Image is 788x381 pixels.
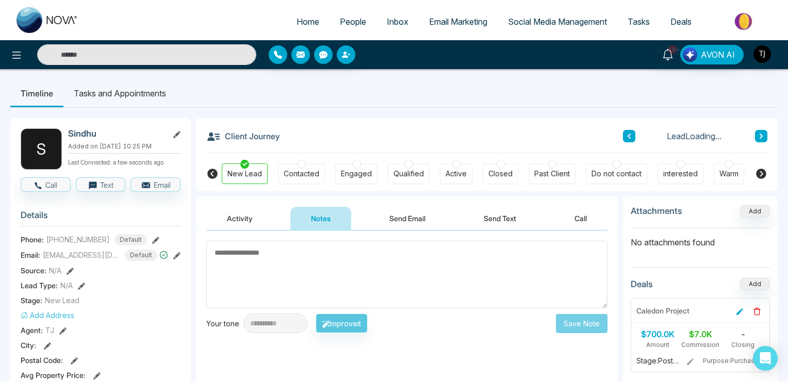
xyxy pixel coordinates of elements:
div: Past Client [534,169,570,179]
div: Active [446,169,467,179]
span: AVON AI [701,48,735,61]
span: New Lead [45,295,79,306]
span: Agent: [21,325,43,336]
a: Email Marketing [419,12,498,31]
a: Deals [660,12,702,31]
div: Closed [488,169,513,179]
div: Contacted [284,169,319,179]
span: TJ [45,325,54,336]
button: Email [130,177,180,192]
div: Qualified [393,169,424,179]
span: Inbox [387,16,408,27]
img: Nova CRM Logo [17,7,78,33]
div: New Lead [227,169,262,179]
span: Default [114,234,147,245]
div: Amount [636,340,679,350]
button: Text [76,177,126,192]
button: Send Text [463,207,537,230]
h3: Client Journey [206,128,280,144]
button: Call [21,177,71,192]
span: Tasks [628,16,650,27]
span: N/A [60,280,73,291]
span: City : [21,340,36,351]
div: Engaged [341,169,372,179]
span: Social Media Management [508,16,607,27]
a: 10+ [655,45,680,63]
div: Commission [679,340,722,350]
div: Closing [721,340,764,350]
span: [PHONE_NUMBER] [46,234,110,245]
span: Source: [21,265,46,276]
span: Add [740,206,770,215]
button: AVON AI [680,45,744,64]
button: Save Note [556,314,608,333]
p: No attachments found [631,228,770,249]
span: Email: [21,250,40,260]
a: Tasks [617,12,660,31]
span: Lead Type: [21,280,58,291]
span: Default [125,250,157,261]
div: Open Intercom Messenger [753,346,778,371]
div: Do not contact [592,169,642,179]
div: $700.0K [636,328,679,340]
span: People [340,16,366,27]
div: $7.0K [679,328,722,340]
h3: Attachments [631,206,682,216]
span: Deals [670,16,692,27]
div: Caledon Project [636,305,689,316]
button: Add [740,278,770,290]
li: Timeline [10,79,63,107]
img: Market-place.gif [707,10,782,33]
div: S [21,128,62,170]
span: Stage: Post Funding Follow Up [636,356,679,366]
span: [EMAIL_ADDRESS][DOMAIN_NAME] [43,250,120,260]
h3: Details [21,210,180,226]
a: Social Media Management [498,12,617,31]
p: Last Connected: a few seconds ago [68,156,180,167]
div: interested [663,169,698,179]
span: Stage: [21,295,42,306]
span: 10+ [668,45,677,54]
button: Send Email [369,207,446,230]
button: Notes [290,207,351,230]
li: Tasks and Appointments [63,79,176,107]
span: Purpose: Purchase [703,356,763,366]
div: Your tone [206,318,243,329]
span: Lead Loading... [667,130,721,142]
h3: Deals [631,279,653,289]
div: Warm [719,169,738,179]
span: N/A [49,265,61,276]
button: Add Address [21,310,74,321]
button: Call [554,207,608,230]
span: Postal Code : [21,355,63,366]
span: Home [297,16,319,27]
span: Phone: [21,234,44,245]
img: Lead Flow [683,47,697,62]
span: Email Marketing [429,16,487,27]
a: Home [286,12,330,31]
h2: Sindhu [68,128,164,139]
button: Add [740,205,770,218]
span: Avg Property Price : [21,370,86,380]
a: People [330,12,376,31]
button: Activity [206,207,273,230]
img: User Avatar [753,45,771,63]
a: Inbox [376,12,419,31]
div: - [721,328,764,340]
p: Added on [DATE] 10:25 PM [68,142,180,151]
